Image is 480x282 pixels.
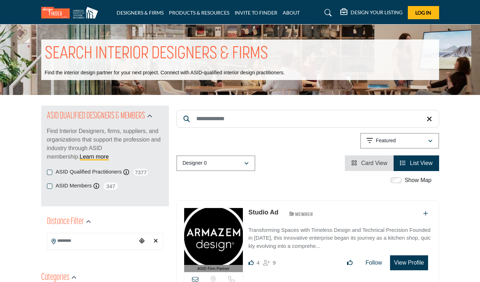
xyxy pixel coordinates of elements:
[318,7,336,18] a: Search
[45,69,285,76] p: Find the interior design partner for your next project. Connect with ASID-qualified interior desi...
[249,209,278,216] a: Studio Ad
[249,208,278,217] p: Studio Ad
[45,43,268,65] h1: SEARCH INTERIOR DESIGNERS & FIRMS
[405,176,432,185] label: Show Map
[360,133,439,149] button: Featured
[150,234,161,249] div: Clear search location
[47,216,84,228] h2: Distance Filter
[235,10,277,16] a: INVITE TO FINDER
[41,7,102,18] img: Site Logo
[47,170,52,175] input: ASID Qualified Practitioners checkbox
[257,260,260,266] span: 4
[342,256,357,270] button: Like listing
[263,259,276,267] div: Followers
[361,256,386,270] button: Follow
[117,10,164,16] a: DESIGNERS & FIRMS
[345,155,394,171] li: Card View
[47,110,145,123] h2: ASID QUALIFIED DESIGNERS & MEMBERS
[415,10,431,16] span: Log In
[137,234,147,249] div: Choose your current location
[56,168,122,176] label: ASID Qualified Practitioners
[249,226,432,250] p: Transforming Spaces with Timeless Design and Technical Precision Founded in [DATE], this innovati...
[390,255,428,270] button: View Profile
[80,154,109,160] a: Learn more
[169,10,229,16] a: PRODUCTS & RESOURCES
[184,208,243,272] a: ASID Firm Partner
[176,110,439,128] input: Search Keyword
[285,209,317,218] img: ASID Members Badge Icon
[376,137,396,144] p: Featured
[176,155,255,171] button: Designer 0
[423,211,428,217] a: Add To List
[400,160,432,166] a: View List
[133,168,149,177] span: 7377
[249,260,254,265] i: Likes
[103,182,119,191] span: 347
[47,183,52,189] input: ASID Members checkbox
[361,160,388,166] span: Card View
[410,160,433,166] span: List View
[273,260,276,266] span: 9
[351,9,402,16] h5: DESIGN YOUR LISTING
[184,208,243,265] img: Studio Ad
[47,234,137,248] input: Search Location
[197,266,229,272] span: ASID Firm Partner
[394,155,439,171] li: List View
[408,6,439,19] button: Log In
[283,10,300,16] a: ABOUT
[56,182,92,190] label: ASID Members
[183,160,207,167] p: Designer 0
[47,127,163,161] p: Find Interior Designers, firms, suppliers, and organizations that support the profession and indu...
[249,222,432,250] a: Transforming Spaces with Timeless Design and Technical Precision Founded in [DATE], this innovati...
[351,160,387,166] a: View Card
[340,9,402,17] div: DESIGN YOUR LISTING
